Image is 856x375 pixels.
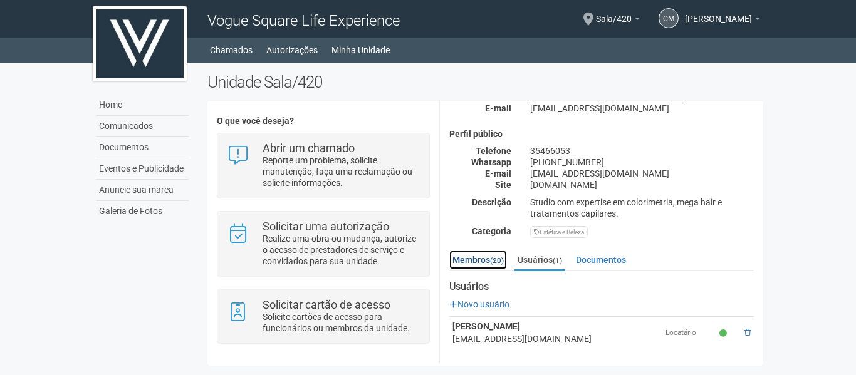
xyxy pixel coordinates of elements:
[495,180,511,190] strong: Site
[596,2,632,24] span: Sala/420
[266,41,318,59] a: Autorizações
[93,6,187,81] img: logo.jpg
[96,158,189,180] a: Eventos e Publicidade
[476,92,511,102] strong: Telefone
[685,2,752,24] span: Cirlene Miranda
[685,16,760,26] a: [PERSON_NAME]
[719,328,730,339] small: Ativo
[521,197,763,219] div: Studio com expertise em colorimetria, mega hair e tratamentos capilares.
[227,143,419,188] a: Abrir um chamado Reporte um problema, solicite manutenção, faça uma reclamação ou solicite inform...
[596,16,640,26] a: Sala/420
[521,179,763,190] div: [DOMAIN_NAME]
[96,137,189,158] a: Documentos
[207,73,763,91] h2: Unidade Sala/420
[521,168,763,179] div: [EMAIL_ADDRESS][DOMAIN_NAME]
[490,256,504,265] small: (20)
[521,103,763,114] div: [EMAIL_ADDRESS][DOMAIN_NAME]
[485,168,511,178] strong: E-mail
[659,8,679,28] a: CM
[263,233,420,267] p: Realize uma obra ou mudança, autorize o acesso de prestadores de serviço e convidados para sua un...
[227,299,419,334] a: Solicitar cartão de acesso Solicite cartões de acesso para funcionários ou membros da unidade.
[263,298,390,311] strong: Solicitar cartão de acesso
[96,201,189,222] a: Galeria de Fotos
[485,103,511,113] strong: E-mail
[449,281,754,292] strong: Usuários
[331,41,390,59] a: Minha Unidade
[217,116,429,126] h4: O que você deseja?
[472,197,511,207] strong: Descrição
[96,95,189,116] a: Home
[573,250,629,269] a: Documentos
[449,299,509,309] a: Novo usuário
[263,155,420,188] p: Reporte um problema, solicite manutenção, faça uma reclamação ou solicite informações.
[476,146,511,156] strong: Telefone
[514,250,565,271] a: Usuários(1)
[452,332,659,345] div: [EMAIL_ADDRESS][DOMAIN_NAME]
[263,220,389,233] strong: Solicitar uma autorização
[96,180,189,201] a: Anuncie sua marca
[530,226,588,238] div: Estética e Beleza
[449,250,507,269] a: Membros(20)
[449,130,754,139] h4: Perfil público
[662,317,716,349] td: Locatário
[471,157,511,167] strong: Whatsapp
[96,116,189,137] a: Comunicados
[207,12,400,29] span: Vogue Square Life Experience
[263,311,420,334] p: Solicite cartões de acesso para funcionários ou membros da unidade.
[452,321,520,331] strong: [PERSON_NAME]
[227,221,419,267] a: Solicitar uma autorização Realize uma obra ou mudança, autorize o acesso de prestadores de serviç...
[553,256,562,265] small: (1)
[210,41,253,59] a: Chamados
[472,226,511,236] strong: Categoria
[521,145,763,157] div: 35466053
[263,141,355,155] strong: Abrir um chamado
[521,157,763,168] div: [PHONE_NUMBER]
